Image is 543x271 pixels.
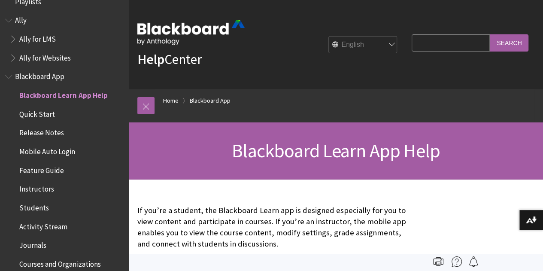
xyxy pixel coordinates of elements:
[19,126,64,137] span: Release Notes
[163,95,179,106] a: Home
[137,51,164,68] strong: Help
[19,88,107,100] span: Blackboard Learn App Help
[19,144,75,156] span: Mobile Auto Login
[19,257,100,268] span: Courses and Organizations
[468,256,479,267] img: Follow this page
[137,205,407,250] p: If you’re a student, the Blackboard Learn app is designed especially for you to view content and ...
[15,70,64,81] span: Blackboard App
[19,201,49,212] span: Students
[19,32,56,43] span: Ally for LMS
[490,34,528,51] input: Search
[329,37,397,54] select: Site Language Selector
[19,163,64,175] span: Feature Guide
[190,95,231,106] a: Blackboard App
[452,256,462,267] img: More help
[19,238,46,250] span: Journals
[19,107,55,119] span: Quick Start
[433,256,443,267] img: Print
[137,20,245,45] img: Blackboard by Anthology
[19,219,67,231] span: Activity Stream
[15,13,27,25] span: Ally
[19,182,54,194] span: Instructors
[232,139,440,162] span: Blackboard Learn App Help
[5,13,124,65] nav: Book outline for Anthology Ally Help
[137,51,202,68] a: HelpCenter
[19,51,71,62] span: Ally for Websites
